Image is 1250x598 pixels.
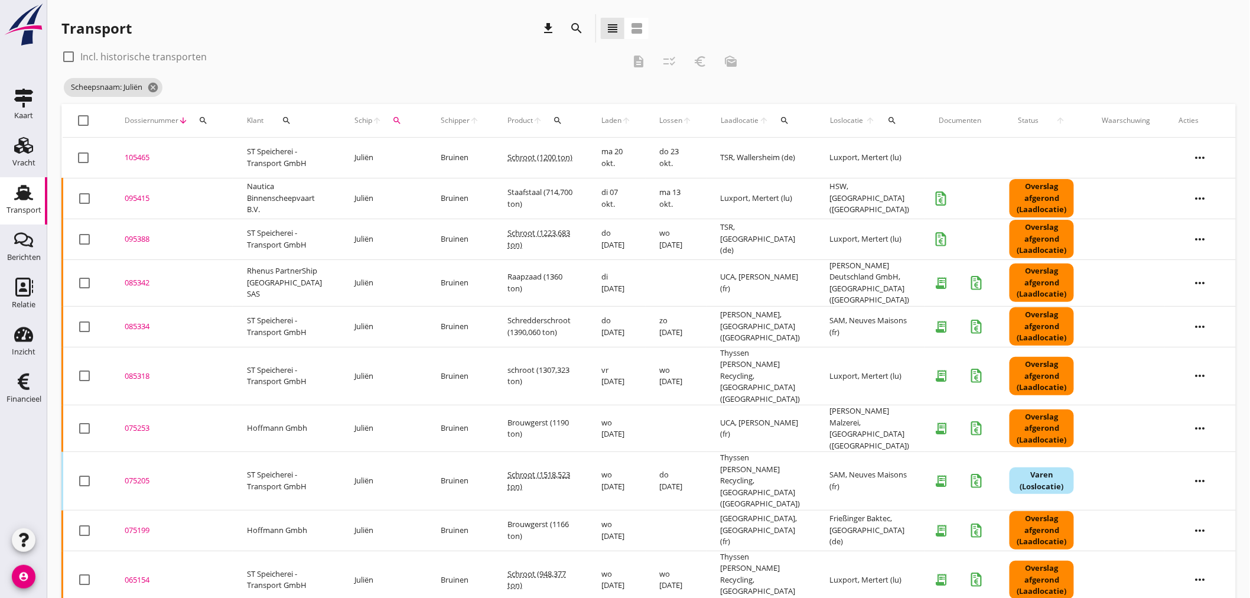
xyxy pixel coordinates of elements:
span: Dossiernummer [125,115,178,126]
td: zo [DATE] [646,306,707,347]
div: Transport [61,19,132,38]
i: more_horiz [1184,223,1217,256]
span: Schroot (1200 ton) [507,152,572,162]
td: Thyssen [PERSON_NAME] Recycling, [GEOGRAPHIC_DATA] ([GEOGRAPHIC_DATA]) [707,452,816,511]
i: arrow_upward [372,116,382,125]
i: arrow_upward [1047,116,1074,125]
td: vr [DATE] [587,347,645,405]
i: search [553,116,562,125]
td: wo [DATE] [587,510,645,551]
div: Overslag afgerond (Laadlocatie) [1010,220,1074,258]
i: receipt_long [929,417,953,440]
td: do [DATE] [587,219,645,259]
td: do 23 okt. [646,138,707,178]
i: arrow_upward [533,116,542,125]
div: 095388 [125,233,219,245]
div: Relatie [12,301,35,308]
div: 095415 [125,193,219,204]
div: Overslag afgerond (Laadlocatie) [1010,409,1074,448]
i: arrow_upward [759,116,769,125]
i: cancel [147,82,159,93]
div: Vracht [12,159,35,167]
i: receipt_long [929,315,953,339]
span: Scheepsnaam: Juliën [64,78,162,97]
i: search [569,21,584,35]
i: more_horiz [1184,310,1217,343]
span: Schroot (948,377 ton) [507,568,566,591]
td: ma 20 okt. [587,138,645,178]
td: Juliën [340,306,427,347]
td: di [DATE] [587,259,645,306]
span: Schroot (1518,523 ton) [507,469,570,492]
div: 075205 [125,475,219,487]
div: Transport [6,206,41,214]
i: more_horiz [1184,266,1217,300]
i: arrow_upward [622,116,631,125]
td: Bruinen [427,452,493,511]
td: Bruinen [427,178,493,219]
td: Juliën [340,259,427,306]
i: more_horiz [1184,464,1217,498]
td: Juliën [340,452,427,511]
div: Berichten [7,253,41,261]
span: Laadlocatie [721,115,759,126]
td: Raapzaad (1360 ton) [493,259,587,306]
span: Lossen [660,115,683,126]
td: [GEOGRAPHIC_DATA], [GEOGRAPHIC_DATA] (fr) [707,510,816,551]
div: 085342 [125,277,219,289]
i: receipt_long [929,519,953,542]
i: more_horiz [1184,412,1217,445]
td: UCA, [PERSON_NAME] (fr) [707,405,816,452]
span: Product [507,115,533,126]
td: do [DATE] [646,452,707,511]
td: Nautica Binnenscheepvaart B.V. [233,178,340,219]
td: Juliën [340,405,427,452]
td: Bruinen [427,405,493,452]
i: more_horiz [1184,514,1217,547]
i: search [282,116,292,125]
td: ST Speicherei - Transport GmbH [233,219,340,259]
i: arrow_upward [683,116,692,125]
div: Overslag afgerond (Laadlocatie) [1010,264,1074,302]
td: wo [DATE] [587,405,645,452]
td: wo [DATE] [646,219,707,259]
div: Inzicht [12,348,35,356]
td: ST Speicherei - Transport GmbH [233,452,340,511]
td: Bruinen [427,347,493,405]
td: Staafstaal (714,700 ton) [493,178,587,219]
td: ma 13 okt. [646,178,707,219]
td: SAM, Neuves Maisons (fr) [815,306,925,347]
i: search [392,116,402,125]
td: [PERSON_NAME], [GEOGRAPHIC_DATA] ([GEOGRAPHIC_DATA]) [707,306,816,347]
span: Status [1010,115,1047,126]
div: Kaart [14,112,33,119]
td: Juliën [340,347,427,405]
div: Acties [1179,115,1222,126]
td: ST Speicherei - Transport GmbH [233,138,340,178]
td: ST Speicherei - Transport GmbH [233,347,340,405]
td: [PERSON_NAME] Malzerei, [GEOGRAPHIC_DATA] ([GEOGRAPHIC_DATA]) [815,405,925,452]
td: Bruinen [427,259,493,306]
td: Juliën [340,510,427,551]
div: 075199 [125,525,219,537]
i: more_horiz [1184,182,1217,215]
span: Schroot (1223,683 ton) [507,227,570,250]
td: Luxport, Mertert (lu) [815,347,925,405]
td: Juliën [340,178,427,219]
td: wo [DATE] [587,452,645,511]
i: download [541,21,555,35]
td: Brouwgerst (1190 ton) [493,405,587,452]
td: Luxport, Mertert (lu) [815,219,925,259]
div: Financieel [6,395,41,403]
td: Brouwgerst (1166 ton) [493,510,587,551]
td: di 07 okt. [587,178,645,219]
div: 065154 [125,574,219,586]
td: Bruinen [427,138,493,178]
i: account_circle [12,565,35,589]
div: Documenten [939,115,981,126]
label: Incl. historische transporten [80,51,207,63]
div: Overslag afgerond (Laadlocatie) [1010,357,1074,395]
i: more_horiz [1184,359,1217,392]
span: Schipper [441,115,470,126]
td: Juliën [340,219,427,259]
